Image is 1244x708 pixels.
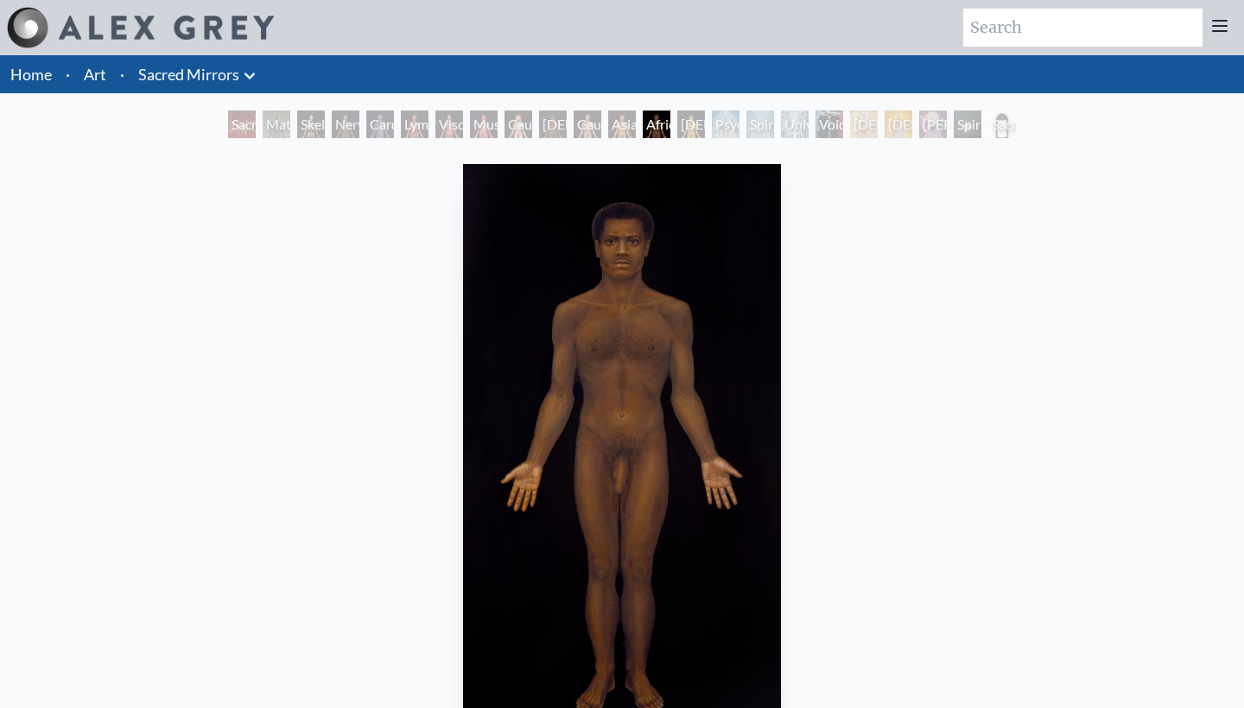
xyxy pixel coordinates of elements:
div: Muscle System [470,111,498,138]
a: Art [84,62,106,86]
div: Cardiovascular System [366,111,394,138]
div: [DEMOGRAPHIC_DATA] [885,111,912,138]
a: Sacred Mirrors [138,62,239,86]
div: Caucasian Woman [505,111,532,138]
a: Home [10,65,52,84]
div: African Man [643,111,670,138]
div: [DEMOGRAPHIC_DATA] [850,111,878,138]
div: [PERSON_NAME] [919,111,947,138]
div: [DEMOGRAPHIC_DATA] Woman [539,111,567,138]
div: Psychic Energy System [712,111,739,138]
div: Spiritual Energy System [746,111,774,138]
div: [DEMOGRAPHIC_DATA] Woman [677,111,705,138]
div: Nervous System [332,111,359,138]
div: Caucasian Man [574,111,601,138]
div: Skeletal System [297,111,325,138]
div: Universal Mind Lattice [781,111,809,138]
div: Sacred Mirrors Frame [988,111,1016,138]
div: Spiritual World [954,111,981,138]
div: Void Clear Light [816,111,843,138]
div: Material World [263,111,290,138]
input: Search [963,9,1203,47]
div: Asian Man [608,111,636,138]
div: Sacred Mirrors Room, [GEOGRAPHIC_DATA] [228,111,256,138]
li: · [59,55,77,93]
div: Lymphatic System [401,111,428,138]
li: · [113,55,131,93]
div: Viscera [435,111,463,138]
